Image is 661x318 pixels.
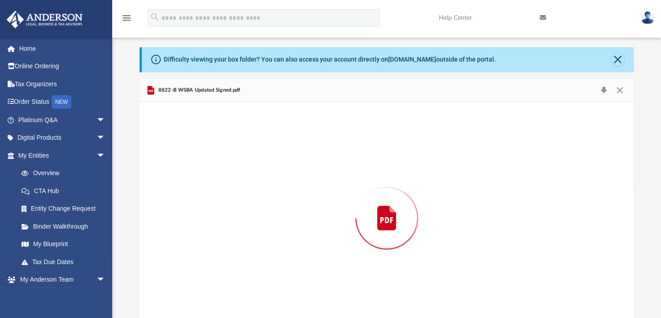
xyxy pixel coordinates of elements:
button: Close [611,84,627,97]
a: Online Ordering [6,57,119,75]
img: User Pic [641,11,654,24]
i: search [150,12,160,22]
a: Binder Walkthrough [13,217,119,235]
a: Tax Organizers [6,75,119,93]
span: arrow_drop_down [96,111,114,129]
a: My Anderson Teamarrow_drop_down [6,271,114,289]
img: Anderson Advisors Platinum Portal [4,11,85,28]
a: Overview [13,164,119,182]
div: NEW [52,95,71,109]
a: My Blueprint [13,235,114,253]
span: arrow_drop_down [96,271,114,289]
a: Digital Productsarrow_drop_down [6,129,119,147]
a: Tax Due Dates [13,253,119,271]
span: 8822-B WSBA Updated Signed.pdf [156,86,240,94]
a: Entity Change Request [13,200,119,218]
span: arrow_drop_down [96,129,114,147]
a: [DOMAIN_NAME] [388,56,436,63]
a: CTA Hub [13,182,119,200]
i: menu [121,13,132,23]
a: Order StatusNEW [6,93,119,111]
a: My Entitiesarrow_drop_down [6,146,119,164]
button: Close [612,53,624,66]
a: menu [121,17,132,23]
a: Home [6,40,119,57]
button: Download [595,84,612,97]
span: arrow_drop_down [96,146,114,165]
a: Platinum Q&Aarrow_drop_down [6,111,119,129]
div: Difficulty viewing your box folder? You can also access your account directly on outside of the p... [164,55,496,64]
